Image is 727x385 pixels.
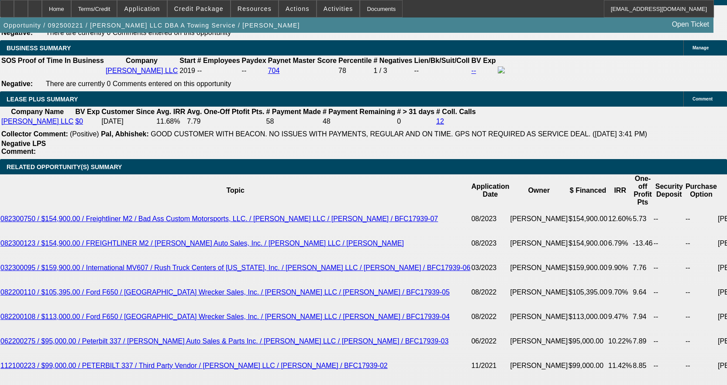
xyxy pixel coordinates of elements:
th: Purchase Option [685,174,717,207]
td: $154,900.00 [568,207,608,231]
td: 08/2023 [471,207,510,231]
td: $154,900.00 [568,231,608,256]
b: # Payment Remaining [323,108,395,115]
td: 7.79 [186,117,265,126]
td: [DATE] [101,117,155,126]
img: facebook-icon.png [498,66,505,73]
td: $95,000.00 [568,329,608,354]
span: RELATED OPPORTUNITY(S) SUMMARY [7,163,122,170]
td: 11.42% [608,354,632,378]
b: Customer Since [101,108,155,115]
td: [PERSON_NAME] [510,305,568,329]
b: BV Exp [472,57,496,64]
a: 112100223 / $99,000.00 / PETERBILT 337 / Third Party Vendor / [PERSON_NAME] LLC / [PERSON_NAME] /... [0,362,388,369]
td: 8.85 [632,354,653,378]
td: 08/2022 [471,305,510,329]
td: [PERSON_NAME] [510,329,568,354]
a: $0 [75,118,83,125]
td: [PERSON_NAME] [510,231,568,256]
a: 082200108 / $113,000.00 / Ford F650 / [GEOGRAPHIC_DATA] Wrecker Sales, Inc. / [PERSON_NAME] LLC /... [0,313,450,320]
span: Activities [324,5,353,12]
b: Paynet Master Score [268,57,337,64]
th: Security Deposit [653,174,685,207]
td: [PERSON_NAME] [510,354,568,378]
a: 082300750 / $154,900.00 / Freightliner M2 / Bad Ass Custom Motorsports, LLC. / [PERSON_NAME] LLC ... [0,215,438,222]
a: [PERSON_NAME] LLC [106,67,178,74]
td: 6.79% [608,231,632,256]
td: 9.64 [632,280,653,305]
a: Open Ticket [668,17,713,32]
td: 10.22% [608,329,632,354]
td: -- [685,207,717,231]
th: Application Date [471,174,510,207]
td: 7.76 [632,256,653,280]
a: 062200275 / $95,000.00 / Peterbilt 337 / [PERSON_NAME] Auto Sales & Parts Inc. / [PERSON_NAME] LL... [0,337,448,345]
td: -- [685,280,717,305]
b: Collector Comment: [1,130,68,138]
b: Start [179,57,195,64]
b: # Negatives [373,57,412,64]
td: $159,900.00 [568,256,608,280]
td: $105,395.00 [568,280,608,305]
td: 9.90% [608,256,632,280]
td: -- [653,329,685,354]
b: Avg. IRR [156,108,185,115]
b: Pal, Abhishek: [101,130,149,138]
span: BUSINESS SUMMARY [7,45,71,52]
a: 082200110 / $105,395.00 / Ford F650 / [GEOGRAPHIC_DATA] Wrecker Sales, Inc. / [PERSON_NAME] LLC /... [0,288,450,296]
span: Comment [693,97,713,101]
a: 12 [436,118,444,125]
b: Negative: [1,80,33,87]
td: 0 [396,117,435,126]
button: Credit Package [168,0,230,17]
span: Actions [286,5,310,12]
button: Resources [231,0,278,17]
td: -- [653,305,685,329]
td: -13.46 [632,231,653,256]
td: -- [653,280,685,305]
b: Company Name [11,108,64,115]
span: LEASE PLUS SUMMARY [7,96,78,103]
span: GOOD CUSTOMER WITH BEACON. NO ISSUES WITH PAYMENTS, REGULAR AND ON TIME. GPS NOT REQUIRED AS SERV... [151,130,647,138]
button: Activities [317,0,360,17]
td: 48 [322,117,396,126]
td: -- [685,256,717,280]
td: 12.60% [608,207,632,231]
td: [PERSON_NAME] [510,280,568,305]
b: # > 31 days [397,108,434,115]
b: # Employees [197,57,240,64]
span: Manage [693,45,709,50]
th: Owner [510,174,568,207]
b: Negative LPS Comment: [1,140,46,155]
td: 7.94 [632,305,653,329]
td: $99,000.00 [568,354,608,378]
td: -- [685,354,717,378]
td: -- [685,231,717,256]
b: Company [126,57,158,64]
b: Percentile [338,57,372,64]
td: 06/2022 [471,329,510,354]
td: [PERSON_NAME] [510,207,568,231]
td: -- [685,329,717,354]
div: 78 [338,67,372,75]
span: (Positive) [70,130,99,138]
span: Application [124,5,160,12]
a: -- [472,67,476,74]
td: -- [241,66,267,76]
div: 1 / 3 [373,67,412,75]
a: 032300095 / $159,900.00 / International MV607 / Rush Truck Centers of [US_STATE], Inc. / [PERSON_... [0,264,470,271]
th: Proof of Time In Business [17,56,104,65]
td: 7.89 [632,329,653,354]
b: Lien/Bk/Suit/Coll [414,57,469,64]
td: 08/2022 [471,280,510,305]
td: -- [653,231,685,256]
button: Application [117,0,166,17]
th: SOS [1,56,17,65]
td: [PERSON_NAME] [510,256,568,280]
td: 03/2023 [471,256,510,280]
span: -- [197,67,202,74]
span: Credit Package [174,5,224,12]
span: There are currently 0 Comments entered on this opportunity [46,80,231,87]
span: Resources [238,5,272,12]
b: # Payment Made [266,108,320,115]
